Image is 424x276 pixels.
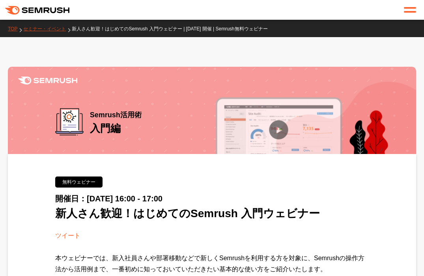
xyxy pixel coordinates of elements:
a: TOP [8,26,23,32]
a: ツイート [55,232,80,239]
span: 開催日：[DATE] 16:00 - 17:00 [55,194,163,203]
a: セミナー・イベント [23,26,72,32]
span: 新人さん歓迎！はじめてのSemrush 入門ウェビナー [55,207,320,220]
div: 無料ウェビナー [55,176,103,188]
span: 入門編 [90,122,121,134]
span: Semrush活用術 [90,108,142,122]
a: 新人さん歓迎！はじめてのSemrush 入門ウェビナー | [DATE] 開催 | Semrush無料ウェビナー [72,26,273,32]
img: Semrush [18,77,77,84]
